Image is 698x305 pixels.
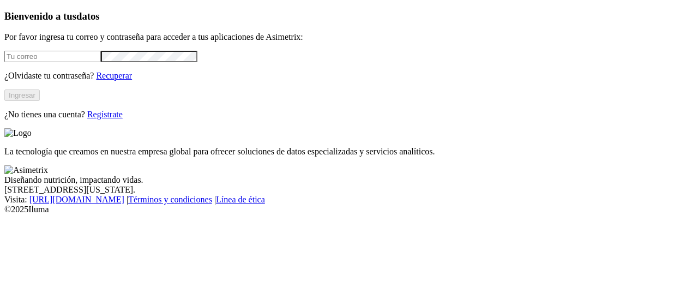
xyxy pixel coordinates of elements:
[4,185,694,195] div: [STREET_ADDRESS][US_STATE].
[4,32,694,42] p: Por favor ingresa tu correo y contraseña para acceder a tus aplicaciones de Asimetrix:
[4,128,32,138] img: Logo
[87,110,123,119] a: Regístrate
[76,10,100,22] span: datos
[4,165,48,175] img: Asimetrix
[4,205,694,214] div: © 2025 Iluma
[4,71,694,81] p: ¿Olvidaste tu contraseña?
[4,51,101,62] input: Tu correo
[216,195,265,204] a: Línea de ética
[29,195,124,204] a: [URL][DOMAIN_NAME]
[4,175,694,185] div: Diseñando nutrición, impactando vidas.
[4,195,694,205] div: Visita : | |
[4,10,694,22] h3: Bienvenido a tus
[4,89,40,101] button: Ingresar
[4,110,694,119] p: ¿No tienes una cuenta?
[128,195,212,204] a: Términos y condiciones
[4,147,694,157] p: La tecnología que creamos en nuestra empresa global para ofrecer soluciones de datos especializad...
[96,71,132,80] a: Recuperar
